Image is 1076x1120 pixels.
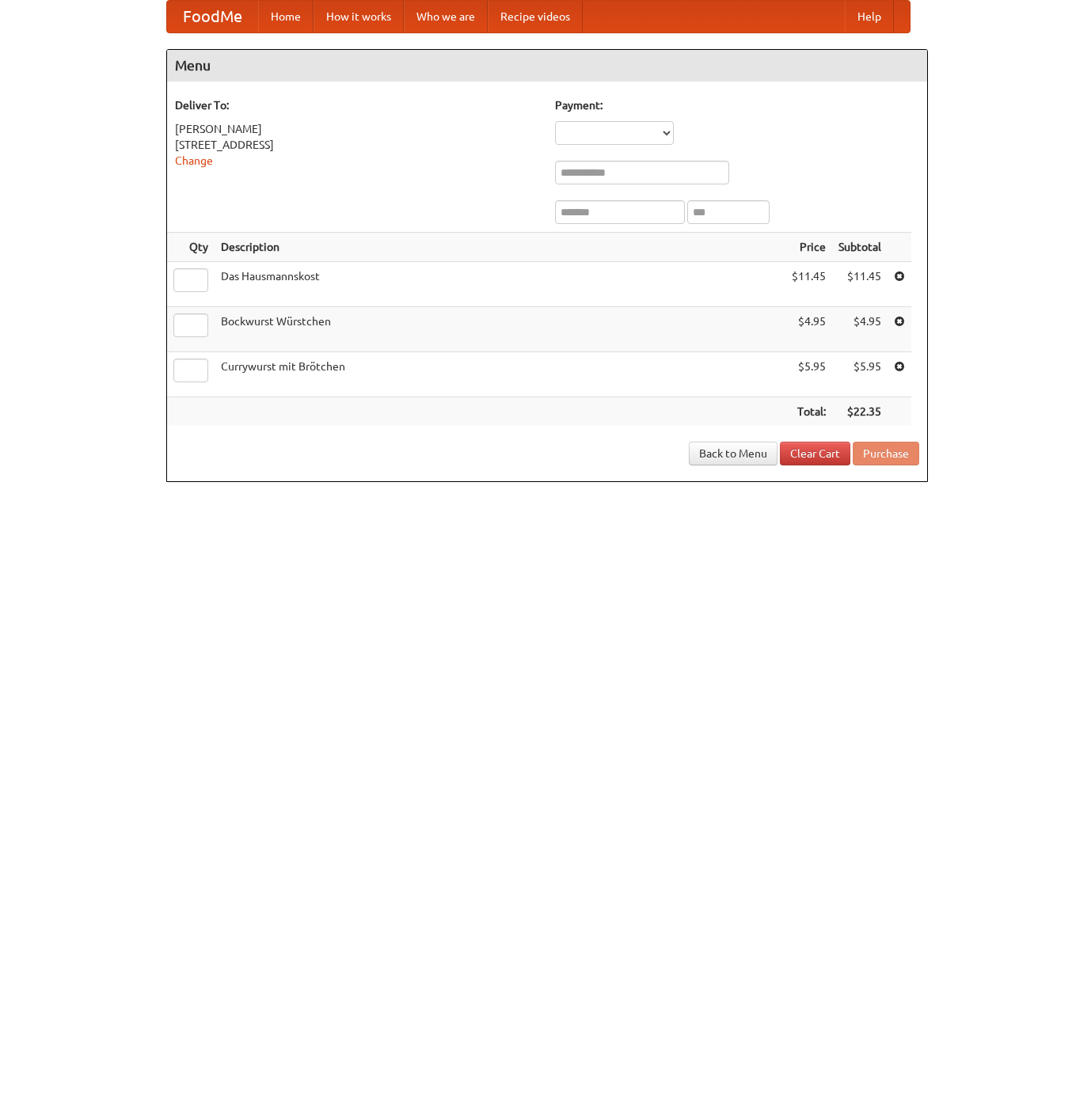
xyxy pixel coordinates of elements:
[167,1,258,32] a: FoodMe
[689,442,778,465] a: Back to Menu
[175,137,539,153] div: [STREET_ADDRESS]
[215,352,785,397] td: Currywurst mit Brötchen
[175,121,539,137] div: [PERSON_NAME]
[853,442,919,465] button: Purchase
[215,233,785,262] th: Description
[832,307,888,352] td: $4.95
[488,1,583,32] a: Recipe videos
[785,397,832,427] th: Total:
[215,262,785,307] td: Das Hausmannskost
[785,262,832,307] td: $11.45
[780,442,850,465] a: Clear Cart
[785,307,832,352] td: $4.95
[215,307,785,352] td: Bockwurst Würstchen
[832,397,888,427] th: $22.35
[314,1,404,32] a: How it works
[845,1,894,32] a: Help
[555,97,919,113] h5: Payment:
[175,97,539,113] h5: Deliver To:
[404,1,488,32] a: Who we are
[167,233,215,262] th: Qty
[785,352,832,397] td: $5.95
[832,233,888,262] th: Subtotal
[785,233,832,262] th: Price
[175,154,213,167] a: Change
[832,262,888,307] td: $11.45
[832,352,888,397] td: $5.95
[167,50,927,82] h4: Menu
[258,1,314,32] a: Home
